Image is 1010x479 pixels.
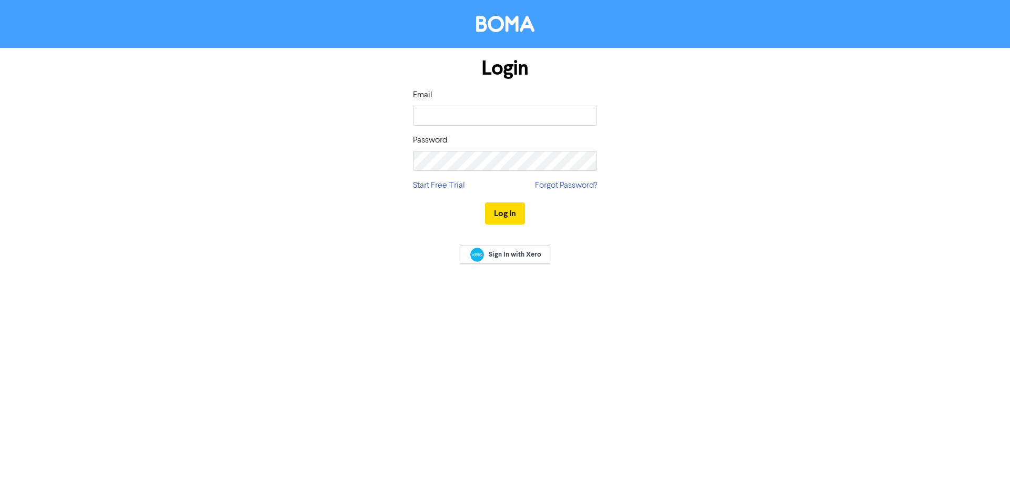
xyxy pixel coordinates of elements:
img: BOMA Logo [476,16,534,32]
button: Log In [485,202,525,225]
label: Password [413,134,447,147]
label: Email [413,89,432,101]
span: Sign In with Xero [489,250,541,259]
h1: Login [413,56,597,80]
a: Start Free Trial [413,179,465,192]
a: Sign In with Xero [460,246,550,264]
a: Forgot Password? [535,179,597,192]
img: Xero logo [470,248,484,262]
